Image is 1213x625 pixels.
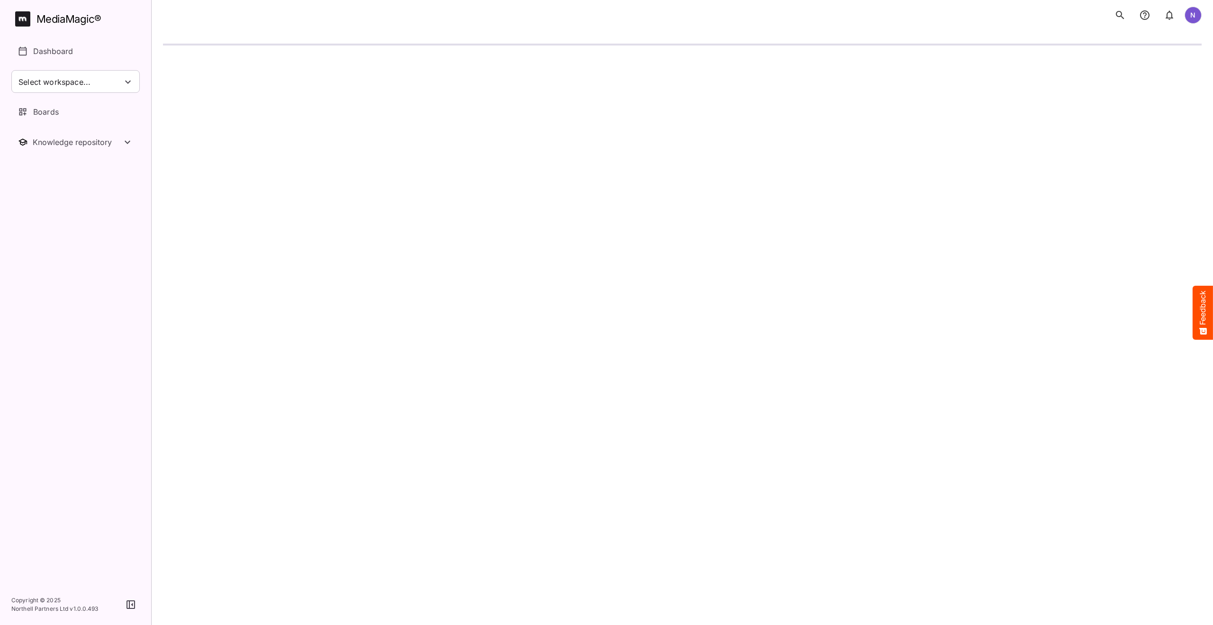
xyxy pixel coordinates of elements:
[33,106,59,118] p: Boards
[1135,6,1154,25] button: notifications
[1193,286,1213,340] button: Feedback
[36,11,101,27] div: MediaMagic ®
[18,77,91,88] span: Select workspace...
[11,605,99,613] p: Northell Partners Ltd v 1.0.0.493
[1185,7,1202,24] div: N
[11,131,140,154] button: Toggle Knowledge repository
[11,100,140,123] a: Boards
[1160,6,1179,25] button: notifications
[33,137,122,147] div: Knowledge repository
[1111,6,1130,25] button: search
[11,40,140,63] a: Dashboard
[33,45,73,57] p: Dashboard
[11,596,99,605] p: Copyright © 2025
[15,11,140,27] a: MediaMagic®
[11,131,140,154] nav: Knowledge repository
